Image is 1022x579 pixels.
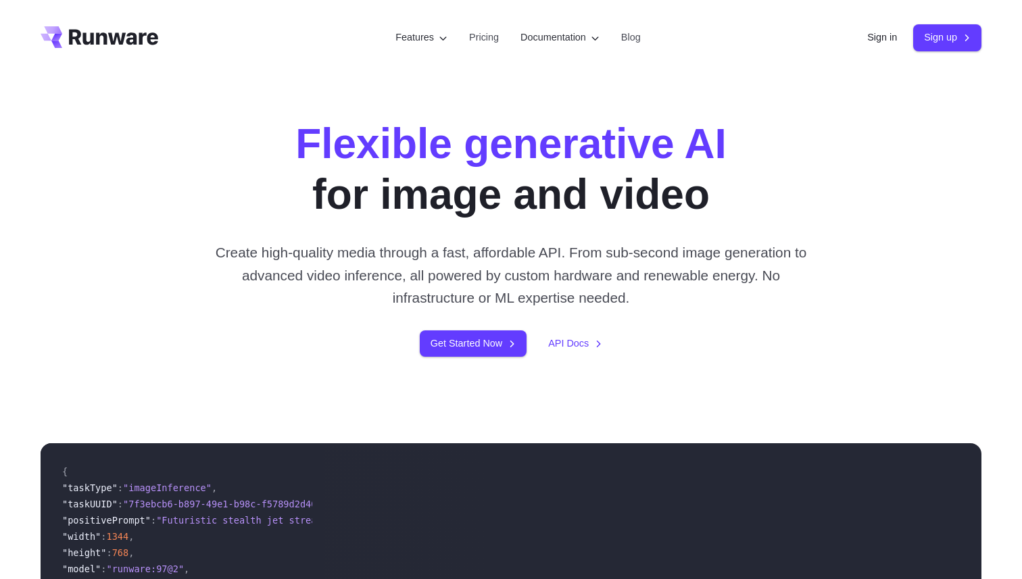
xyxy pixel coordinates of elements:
[62,466,68,477] span: {
[128,547,134,558] span: ,
[210,241,812,309] p: Create high-quality media through a fast, affordable API. From sub-second image generation to adv...
[123,499,333,509] span: "7f3ebcb6-b897-49e1-b98c-f5789d2d40d7"
[62,547,106,558] span: "height"
[106,547,112,558] span: :
[62,482,118,493] span: "taskType"
[295,119,727,220] h1: for image and video
[106,563,184,574] span: "runware:97@2"
[420,330,527,357] a: Get Started Now
[212,482,217,493] span: ,
[469,30,499,45] a: Pricing
[106,531,128,542] span: 1344
[41,26,158,48] a: Go to /
[151,515,156,526] span: :
[101,563,106,574] span: :
[101,531,106,542] span: :
[867,30,897,45] a: Sign in
[112,547,129,558] span: 768
[621,30,641,45] a: Blog
[295,120,727,167] strong: Flexible generative AI
[184,563,189,574] span: ,
[62,563,101,574] span: "model"
[62,531,101,542] span: "width"
[118,482,123,493] span: :
[548,336,602,351] a: API Docs
[62,499,118,509] span: "taskUUID"
[395,30,447,45] label: Features
[156,515,660,526] span: "Futuristic stealth jet streaking through a neon-lit cityscape with glowing purple exhaust"
[118,499,123,509] span: :
[520,30,600,45] label: Documentation
[62,515,151,526] span: "positivePrompt"
[128,531,134,542] span: ,
[123,482,212,493] span: "imageInference"
[913,24,981,51] a: Sign up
